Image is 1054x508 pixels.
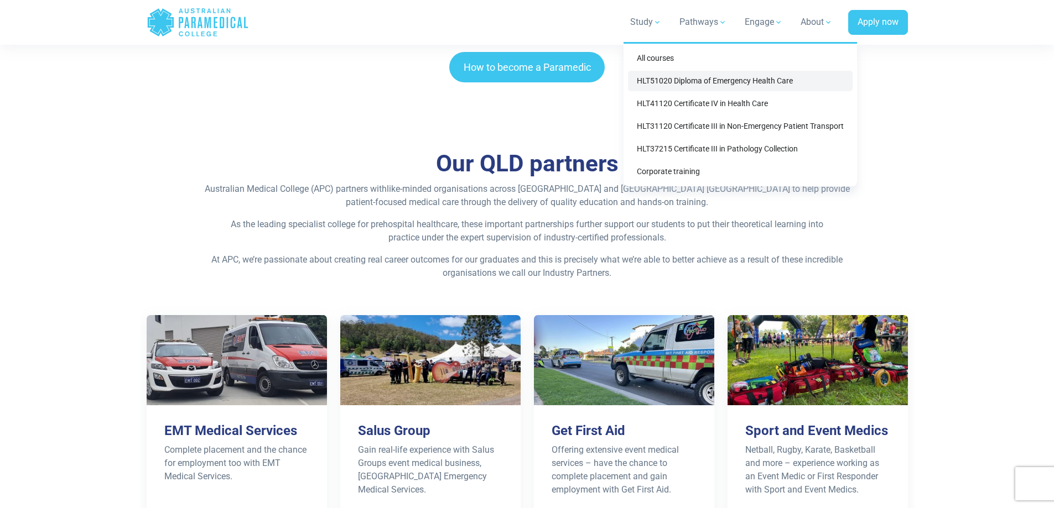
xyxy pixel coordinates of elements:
h3: Salus Group [358,423,503,439]
p: At APC, we’re passionate about creating real career outcomes for our graduates and this is precis... [204,253,851,280]
a: All courses [628,48,853,69]
a: Corporate training [628,161,853,182]
p: As the leading specialist college for prehospital healthcare, these important partnerships furthe... [204,218,851,244]
p: Gain real-life experience with Salus Groups event medical business, [GEOGRAPHIC_DATA] Emergency M... [358,443,503,496]
p: Netball, Rugby, Karate, Basketball and more – experience working as an Event Medic or First Respo... [745,443,890,496]
a: About [794,7,839,38]
a: Apply now [848,10,908,35]
h3: Get First Aid [552,423,697,439]
a: Australian Paramedical College [147,4,249,40]
h3: Our QLD partners [204,150,851,178]
a: Pathways [673,7,734,38]
a: HLT31120 Certificate III in Non-Emergency Patient Transport [628,116,853,137]
a: HLT41120 Certificate IV in Health Care [628,93,853,114]
a: Study [624,7,668,38]
img: Industry Partners – Get First Aid [534,315,714,405]
p: Offering extensive event medical services – have the chance to complete placement and gain employ... [552,443,697,496]
h3: Sport and Event Medics [745,423,890,439]
p: Australian Medical College (APC) partners withlike-minded organisations across [GEOGRAPHIC_DATA] ... [204,182,851,209]
div: Study [624,42,857,186]
img: Industry Partners – Salus Group [340,315,521,405]
img: Industry Partners – EMT Medical Services [147,315,327,405]
a: HLT51020 Diploma of Emergency Health Care [628,71,853,91]
img: Industry Partners – Sport and Event Medics [728,315,908,405]
a: Engage [738,7,790,38]
h3: EMT Medical Services [164,423,309,439]
p: Complete placement and the chance for employment too with EMT Medical Services. [164,443,309,483]
a: HLT37215 Certificate III in Pathology Collection [628,139,853,159]
a: How to become a Paramedic [449,52,605,82]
